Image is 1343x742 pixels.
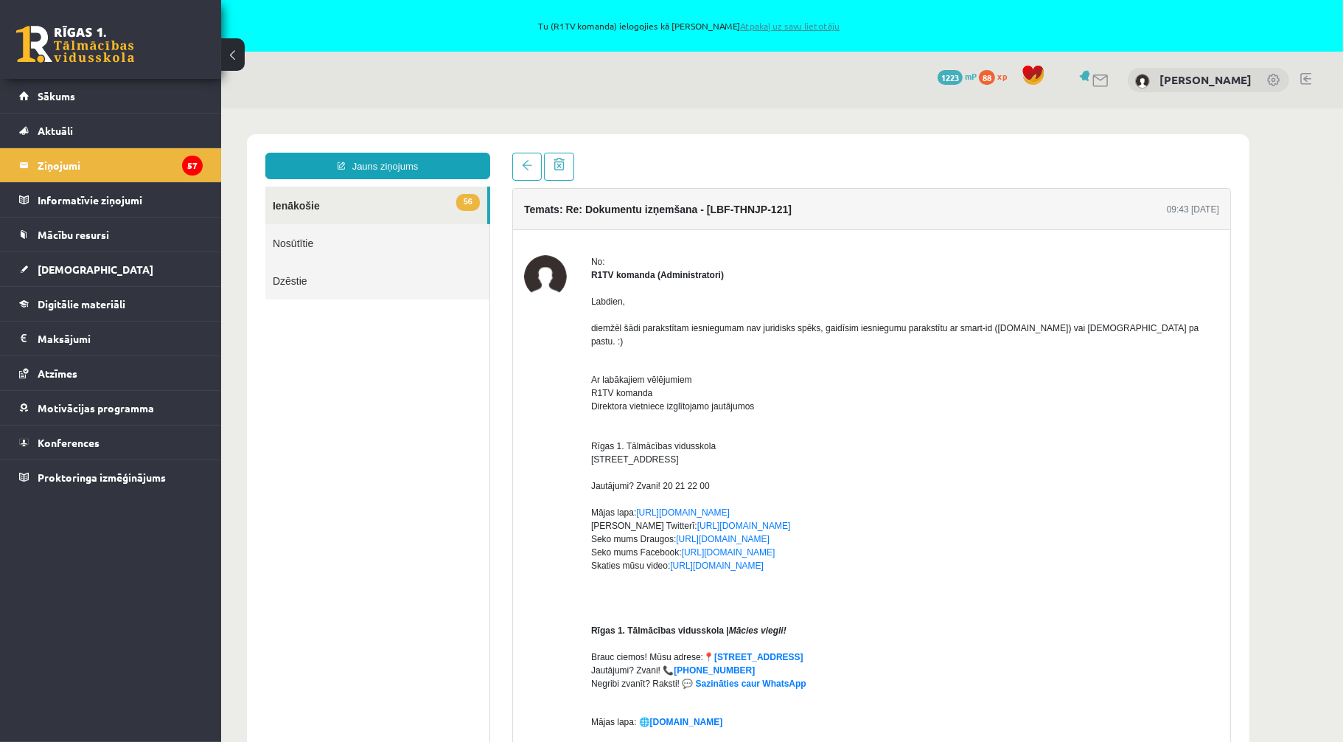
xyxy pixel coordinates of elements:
strong: R1TV komanda (Administratori) [370,162,503,172]
a: [PERSON_NAME] [1159,72,1252,87]
a: Nosūtītie [44,116,268,153]
a: 56Ienākošie [44,78,266,116]
legend: Informatīvie ziņojumi [38,183,203,217]
a: Informatīvie ziņojumi [19,183,203,217]
a: [URL][DOMAIN_NAME] [476,412,570,423]
a: [URL][DOMAIN_NAME] [449,452,543,462]
a: Konferences [19,426,203,460]
span: Aktuāli [38,124,73,137]
p: Mājas lapa: 🌐 [370,594,998,620]
a: Jauns ziņojums [44,44,269,71]
span: [DEMOGRAPHIC_DATA] [38,263,153,276]
a: [PHONE_NUMBER] [453,557,534,567]
div: 09:43 [DATE] [946,94,998,108]
h4: Temats: Re: Dokumentu izņemšana - [LBF-THNJP-121] [303,95,571,107]
span: Tu (R1TV komanda) ielogojies kā [PERSON_NAME] [170,21,1209,30]
p: Ar labākajiem vēlējumiem R1TV komanda Direktora vietniece izglītojamo jautājumos Rīgas 1. Tālmācī... [370,252,998,490]
span: 88 [979,70,995,85]
i: 57 [182,156,203,176]
legend: Maksājumi [38,322,203,356]
a: 88 xp [979,70,1014,82]
p: Vēlies satikt klases biedrus? [370,632,998,659]
a: Atpakaļ uz savu lietotāju [740,20,840,32]
a: Maksājumi [19,322,203,356]
img: R1TV komanda [303,147,346,190]
strong: Mācies viegli! [508,517,565,527]
a: Mācību resursi [19,218,203,252]
span: Mācību resursi [38,228,109,241]
strong: 📍 [482,544,493,554]
img: Daniela Kozlovska [1135,74,1150,89]
span: Digitālie materiāli [38,297,125,311]
a: Proktoringa izmēģinājums [19,460,203,494]
legend: Ziņojumi [38,148,203,182]
span: 56 [235,86,259,103]
span: xp [997,70,1007,82]
span: Motivācijas programma [38,401,154,415]
p: Brauc ciemos! Mūsu adrese: Jautājumi? Zvani! 📞 Negribi zvanīt? Raksti! [370,502,998,582]
div: No: [370,147,998,160]
span: Sākums [38,89,75,103]
a: Digitālie materiāli [19,287,203,321]
a: Aktuāli [19,114,203,148]
a: [URL][DOMAIN_NAME] [461,439,554,449]
a: [DEMOGRAPHIC_DATA] [19,252,203,286]
a: 💬 Sazināties caur WhatsApp [461,570,585,580]
a: [DOMAIN_NAME] [429,608,502,619]
span: Atzīmes [38,367,77,380]
span: mP [965,70,977,82]
a: Atzīmes [19,356,203,390]
span: Konferences [38,436,100,449]
a: [STREET_ADDRESS] [493,544,582,554]
a: Ziņojumi57 [19,148,203,182]
strong: Rīgas 1. Tālmācības vidusskola | [370,517,508,527]
a: Rīgas 1. Tālmācības vidusskola [16,26,134,63]
span: Proktoringa izmēģinājums [38,471,166,484]
a: Dzēstie [44,153,268,191]
a: 1223 mP [938,70,977,82]
p: Labdien, diemžēl šādi parakstītam iesniegumam nav juridisks spēks, gaidīsim iesniegumu parakstītu... [370,187,998,240]
span: 1223 [938,70,963,85]
a: Sākums [19,79,203,113]
a: [URL][DOMAIN_NAME] [415,399,509,409]
a: Motivācijas programma [19,391,203,425]
a: [URL][DOMAIN_NAME] [455,426,548,436]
